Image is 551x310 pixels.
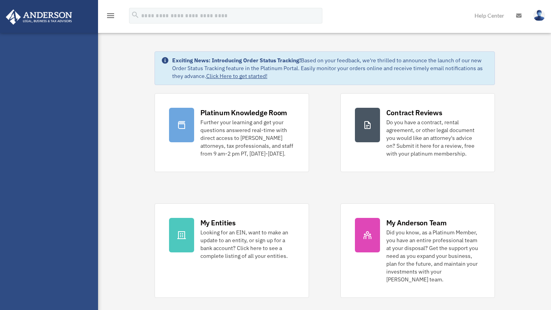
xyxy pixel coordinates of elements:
a: Click Here to get started! [206,73,267,80]
div: Did you know, as a Platinum Member, you have an entire professional team at your disposal? Get th... [386,228,480,283]
div: My Anderson Team [386,218,447,228]
div: My Entities [200,218,236,228]
div: Based on your feedback, we're thrilled to announce the launch of our new Order Status Tracking fe... [172,56,488,80]
div: Do you have a contract, rental agreement, or other legal document you would like an attorney's ad... [386,118,480,158]
i: menu [106,11,115,20]
div: Platinum Knowledge Room [200,108,287,118]
img: Anderson Advisors Platinum Portal [4,9,75,25]
a: Platinum Knowledge Room Further your learning and get your questions answered real-time with dire... [155,93,309,172]
div: Looking for an EIN, want to make an update to an entity, or sign up for a bank account? Click her... [200,228,295,260]
img: User Pic [533,10,545,21]
a: Contract Reviews Do you have a contract, rental agreement, or other legal document you would like... [340,93,495,172]
a: menu [106,14,115,20]
i: search [131,11,140,19]
strong: Exciting News: Introducing Order Status Tracking! [172,57,301,64]
div: Further your learning and get your questions answered real-time with direct access to [PERSON_NAM... [200,118,295,158]
div: Contract Reviews [386,108,442,118]
a: My Entities Looking for an EIN, want to make an update to an entity, or sign up for a bank accoun... [155,203,309,298]
a: My Anderson Team Did you know, as a Platinum Member, you have an entire professional team at your... [340,203,495,298]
